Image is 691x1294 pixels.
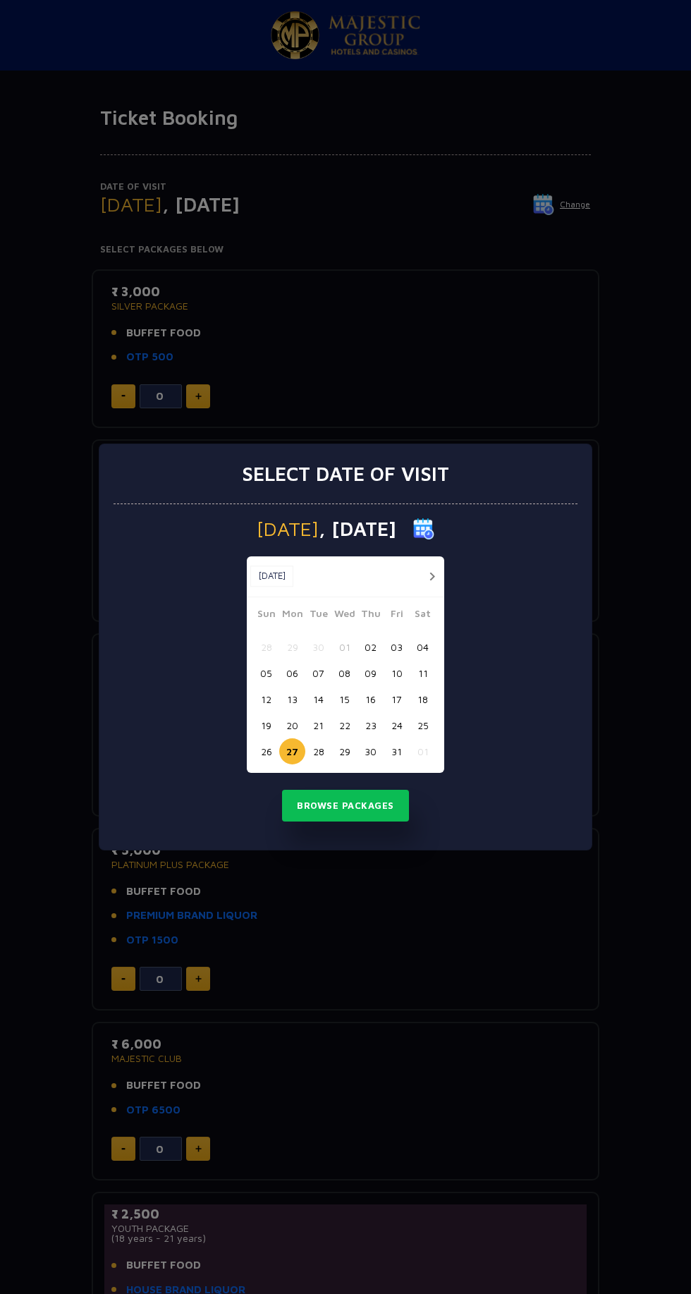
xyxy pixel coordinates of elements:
button: 10 [384,660,410,686]
button: 26 [253,738,279,764]
button: 05 [253,660,279,686]
span: Thu [357,606,384,625]
span: Mon [279,606,305,625]
button: 24 [384,712,410,738]
button: 19 [253,712,279,738]
img: calender icon [413,518,434,539]
button: 17 [384,686,410,712]
button: 09 [357,660,384,686]
button: 31 [384,738,410,764]
span: Tue [305,606,331,625]
button: 30 [357,738,384,764]
button: 21 [305,712,331,738]
span: Sat [410,606,436,625]
button: 23 [357,712,384,738]
button: 07 [305,660,331,686]
h3: Select date of visit [242,462,449,486]
button: 02 [357,634,384,660]
button: 16 [357,686,384,712]
span: Fri [384,606,410,625]
button: 15 [331,686,357,712]
button: 13 [279,686,305,712]
button: 28 [305,738,331,764]
span: , [DATE] [319,519,396,539]
button: 25 [410,712,436,738]
span: Wed [331,606,357,625]
button: 01 [331,634,357,660]
button: Browse Packages [282,790,409,822]
button: 03 [384,634,410,660]
button: 30 [305,634,331,660]
button: 12 [253,686,279,712]
button: 20 [279,712,305,738]
button: 29 [279,634,305,660]
button: 27 [279,738,305,764]
span: [DATE] [257,519,319,539]
button: 08 [331,660,357,686]
button: 04 [410,634,436,660]
button: 29 [331,738,357,764]
button: 11 [410,660,436,686]
button: 14 [305,686,331,712]
span: Sun [253,606,279,625]
button: [DATE] [250,566,293,587]
button: 06 [279,660,305,686]
button: 22 [331,712,357,738]
button: 28 [253,634,279,660]
button: 01 [410,738,436,764]
button: 18 [410,686,436,712]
